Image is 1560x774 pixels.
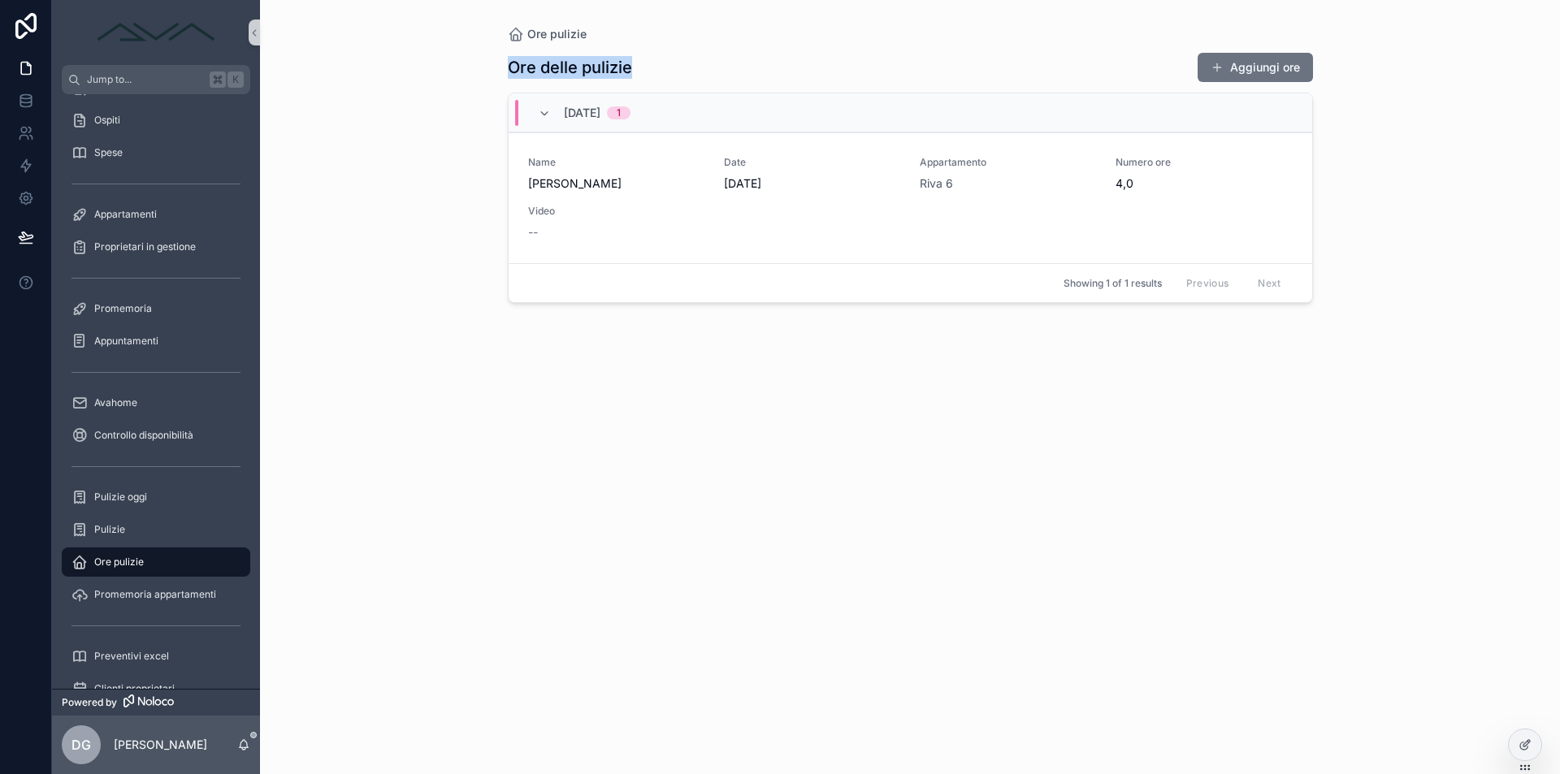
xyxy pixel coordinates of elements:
span: Pulizie oggi [94,491,147,504]
h1: Ore delle pulizie [508,56,632,79]
a: Avahome [62,388,250,417]
img: App logo [91,19,221,45]
button: Aggiungi ore [1198,53,1313,82]
span: Date [724,156,900,169]
span: DG [71,735,91,755]
span: Appartamenti [94,208,157,221]
span: [DATE] [724,175,900,192]
span: Showing 1 of 1 results [1064,277,1162,290]
span: -- [528,224,538,240]
a: Ore pulizie [62,547,250,577]
span: [PERSON_NAME] [528,175,622,192]
a: Preventivi excel [62,642,250,671]
span: Pulizie [94,523,125,536]
a: Powered by [52,689,260,716]
a: Proprietari in gestione [62,232,250,262]
span: Spese [94,146,123,159]
span: 4,0 [1116,175,1292,192]
a: Name[PERSON_NAME]Date[DATE]AppartamentoRiva 6Numero ore4,0Video-- [509,132,1312,263]
span: Appuntamenti [94,335,158,348]
span: Proprietari in gestione [94,240,196,253]
span: [DATE] [564,105,600,121]
a: Pulizie oggi [62,482,250,512]
a: Ore pulizie [508,26,587,42]
a: Promemoria [62,294,250,323]
span: Numero ore [1116,156,1292,169]
div: 1 [617,106,621,119]
a: Appuntamenti [62,326,250,356]
span: Avahome [94,396,137,409]
span: Controllo disponibilità [94,429,193,442]
a: Controllo disponibilità [62,421,250,450]
div: scrollable content [52,94,260,689]
a: Appartamenti [62,200,250,229]
span: Promemoria appartamenti [94,588,216,601]
a: Riva 6 [920,175,953,192]
span: Video [528,205,704,218]
span: Promemoria [94,302,152,315]
span: Ospiti [94,114,120,127]
span: K [229,73,242,86]
span: Clienti proprietari [94,682,175,695]
span: Jump to... [87,73,203,86]
span: Ore pulizie [94,556,144,569]
a: Ospiti [62,106,250,135]
button: Jump to...K [62,65,250,94]
span: Name [528,156,704,169]
a: Pulizie [62,515,250,544]
a: Promemoria appartamenti [62,580,250,609]
p: [PERSON_NAME] [114,737,207,753]
span: Appartamento [920,156,1096,169]
span: Powered by [62,696,117,709]
a: Spese [62,138,250,167]
span: Preventivi excel [94,650,169,663]
span: Ore pulizie [527,26,587,42]
a: Clienti proprietari [62,674,250,703]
